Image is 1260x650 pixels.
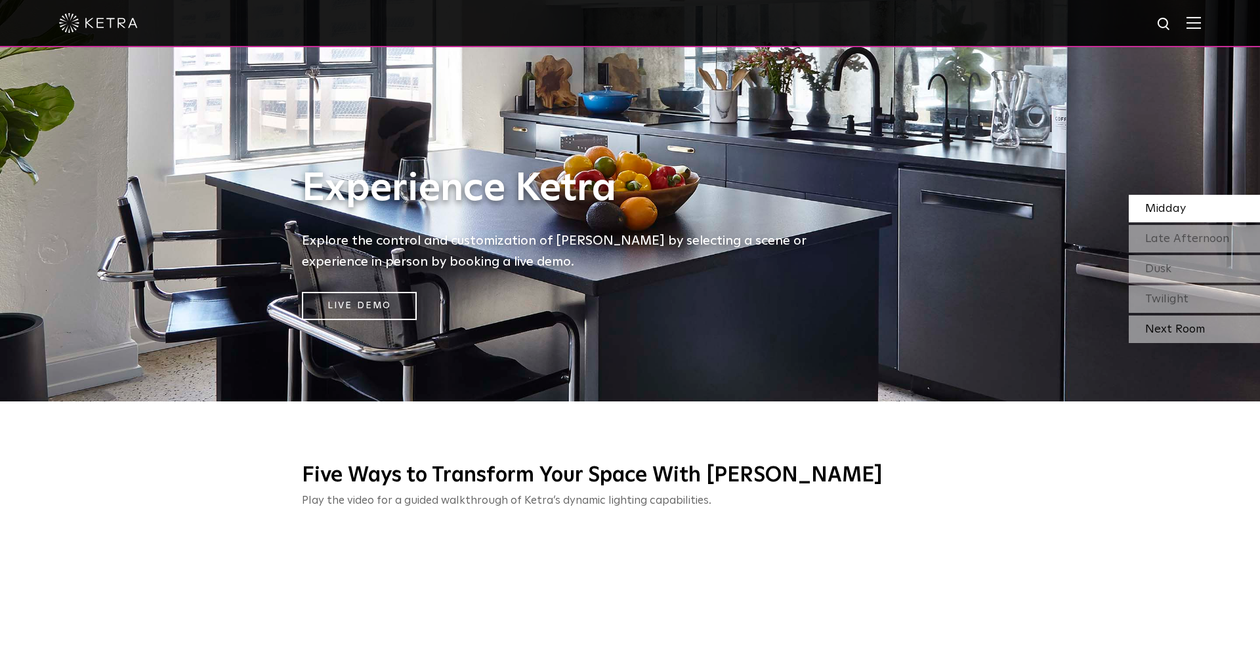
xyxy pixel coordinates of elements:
[1145,293,1188,305] span: Twilight
[1145,203,1186,214] span: Midday
[1129,315,1260,343] div: Next Room
[59,13,138,33] img: ketra-logo-2019-white
[302,495,711,506] span: Play the video for a guided walkthrough of Ketra’s dynamic lighting capabilities.
[302,292,417,320] a: Live Demo
[1156,16,1173,33] img: search icon
[1186,16,1201,29] img: Hamburger%20Nav.svg
[302,462,958,490] h3: Five Ways to Transform Your Space With [PERSON_NAME]
[302,167,827,211] h1: Experience Ketra
[1145,233,1229,245] span: Late Afternoon
[1145,263,1171,275] span: Dusk
[302,230,827,272] h5: Explore the control and customization of [PERSON_NAME] by selecting a scene or experience in pers...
